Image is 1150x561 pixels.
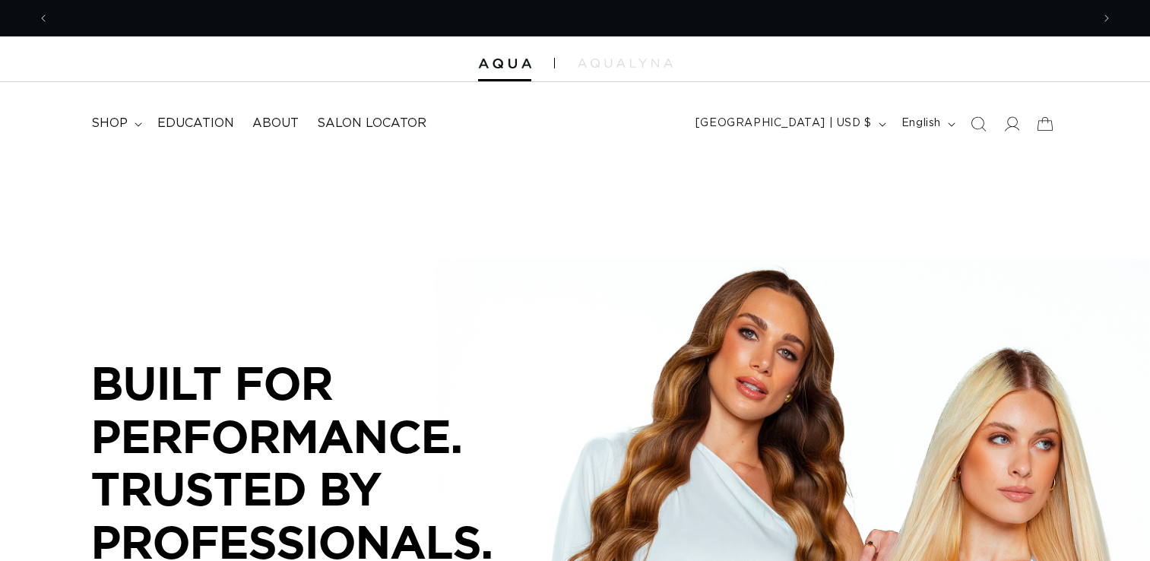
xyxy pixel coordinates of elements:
[686,109,892,138] button: [GEOGRAPHIC_DATA] | USD $
[308,106,436,141] a: Salon Locator
[892,109,962,138] button: English
[148,106,243,141] a: Education
[252,116,299,132] span: About
[1090,4,1123,33] button: Next announcement
[157,116,234,132] span: Education
[82,106,148,141] summary: shop
[317,116,426,132] span: Salon Locator
[91,116,128,132] span: shop
[243,106,308,141] a: About
[962,107,995,141] summary: Search
[695,116,872,132] span: [GEOGRAPHIC_DATA] | USD $
[478,59,531,69] img: Aqua Hair Extensions
[578,59,673,68] img: aqualyna.com
[901,116,941,132] span: English
[27,4,60,33] button: Previous announcement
